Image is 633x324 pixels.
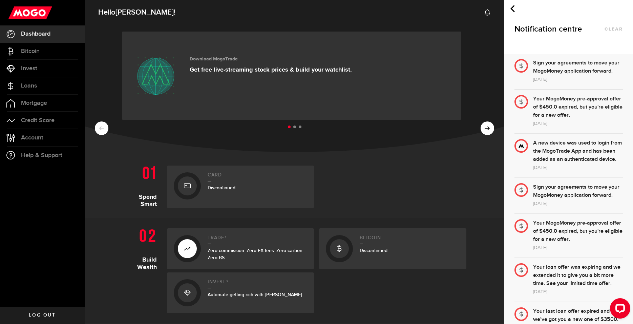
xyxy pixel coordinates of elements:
div: Your MogoMoney pre-approval offer of $450.0 expired, but you're eligible for a new offer. [533,219,623,244]
div: A new device was used to login from the MogoTrade App and has been added as an authenticated device. [533,139,623,164]
h3: Download MogoTrade [190,56,352,62]
div: Sign your agreements to move your MogoMoney application forward. [533,59,623,75]
sup: 2 [226,279,229,283]
span: [PERSON_NAME] [115,8,174,17]
span: Notification centre [514,24,582,34]
span: Mortgage [21,100,47,106]
span: Log out [29,313,56,318]
div: [DATE] [533,288,623,296]
div: Your MogoMoney pre-approval offer of $450.0 expired, but you're eligible for a new offer. [533,95,623,119]
span: Discontinued [208,185,235,191]
a: BitcoinDiscontinued [319,228,466,269]
span: Bitcoin [21,48,40,54]
span: Credit Score [21,117,55,123]
button: clear [605,27,623,32]
sup: 1 [225,235,227,239]
a: Download MogoTrade Get free live-streaming stock prices & build your watchlist. [122,32,461,120]
h2: Bitcoin [360,235,460,244]
div: [DATE] [533,75,623,83]
span: Hello ! [98,5,175,20]
div: [DATE] [533,244,623,252]
a: Trade1Zero commission. Zero FX fees. Zero carbon. Zero BS. [167,228,314,269]
span: Automate getting rich with [PERSON_NAME] [208,292,302,298]
span: Account [21,135,43,141]
p: Get free live-streaming stock prices & build your watchlist. [190,66,352,74]
h2: Trade [208,235,308,244]
iframe: LiveChat chat widget [605,296,633,324]
span: Help & Support [21,152,62,158]
span: Dashboard [21,31,50,37]
h2: Invest [208,279,308,288]
a: CardDiscontinued [167,166,314,208]
span: Discontinued [360,248,387,253]
span: Invest [21,65,37,72]
a: Invest2Automate getting rich with [PERSON_NAME] [167,272,314,313]
div: Sign your agreements to move your MogoMoney application forward. [533,183,623,199]
h1: Spend Smart [123,162,162,208]
h1: Build Wealth [123,225,162,313]
div: [DATE] [533,119,623,128]
div: Your loan offer was expiring and we extended it to give you a bit more time. See your limited tim... [533,263,623,288]
div: [DATE] [533,199,623,208]
h2: Card [208,172,308,182]
span: Zero commission. Zero FX fees. Zero carbon. Zero BS. [208,248,303,261]
div: [DATE] [533,164,623,172]
span: Loans [21,83,37,89]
